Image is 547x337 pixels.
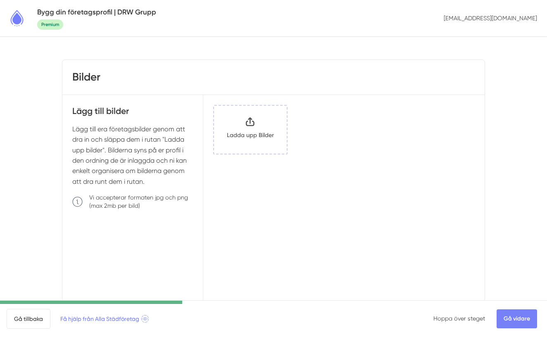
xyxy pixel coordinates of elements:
p: [EMAIL_ADDRESS][DOMAIN_NAME] [440,11,540,26]
a: Gå vidare [497,309,537,328]
h4: Lägg till bilder [72,105,193,123]
p: Lägg till era företagsbilder genom att dra in och släppa dem i rutan "Ladda upp bilder". Bilderna... [72,124,193,187]
a: Hoppa över steget [433,315,485,322]
span: Premium [37,19,63,30]
span: Få hjälp från Alla Städföretag [60,314,149,323]
h3: Bilder [72,70,100,85]
img: Alla Städföretag [7,8,27,28]
p: Vi accepterar formaten jpg och png (max 2mb per bild) [89,193,193,210]
a: Gå tillbaka [7,309,50,329]
h5: Bygg din företagsprofil | DRW Grupp [37,7,156,18]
